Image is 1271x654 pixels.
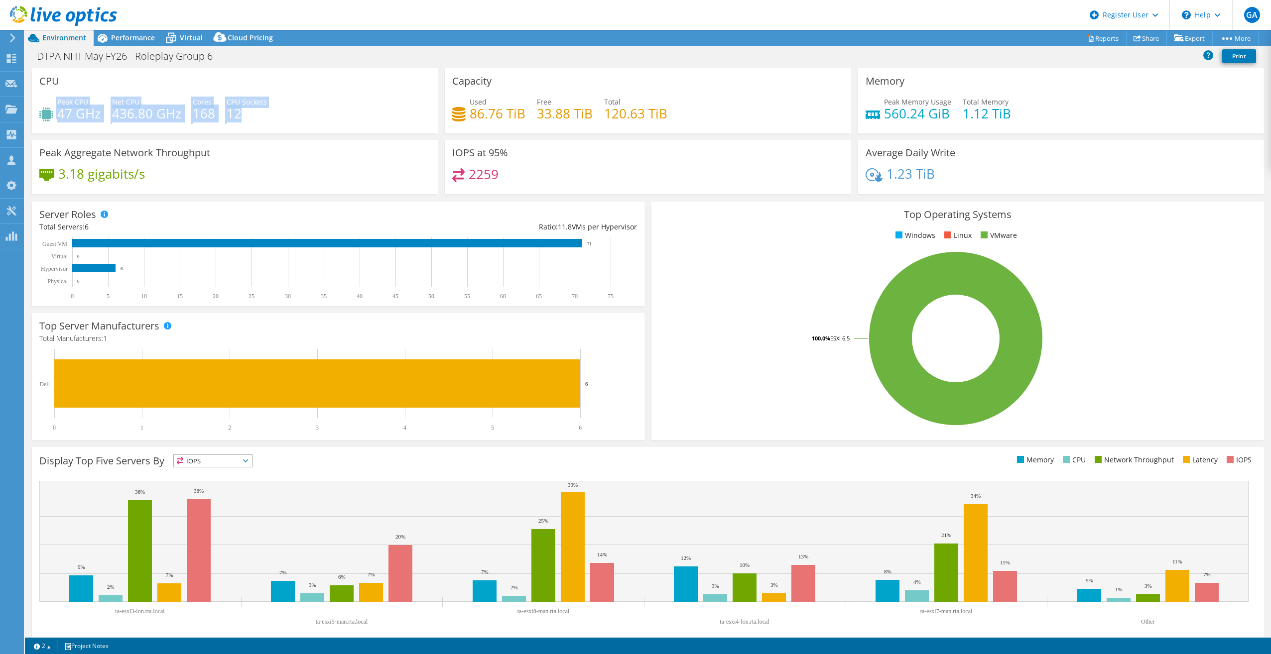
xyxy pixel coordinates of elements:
[41,265,68,272] text: Hypervisor
[227,97,267,107] span: CPU Sockets
[39,221,338,232] div: Total Servers:
[597,551,607,557] text: 14%
[884,108,951,119] h4: 560.24 GiB
[887,168,935,179] h4: 1.23 TiB
[1182,10,1191,19] svg: \n
[1079,30,1127,46] a: Reports
[357,293,363,300] text: 40
[740,562,750,568] text: 10%
[39,209,96,220] h3: Server Roles
[604,97,621,107] span: Total
[227,108,267,119] h4: 12
[971,493,981,499] text: 34%
[213,293,219,300] text: 20
[866,76,904,87] h3: Memory
[194,488,204,494] text: 36%
[659,209,1257,220] h3: Top Operating Systems
[941,532,951,538] text: 21%
[884,97,951,107] span: Peak Memory Usage
[720,618,769,625] text: ta-esxi4-lon.rta.local
[103,333,107,343] span: 1
[180,33,203,42] span: Virtual
[604,108,667,119] h4: 120.63 TiB
[112,108,181,119] h4: 436.80 GHz
[57,108,101,119] h4: 47 GHz
[1141,618,1154,625] text: Other
[866,147,955,158] h3: Average Daily Write
[452,76,492,87] h3: Capacity
[587,241,592,246] text: 71
[1166,30,1213,46] a: Export
[1092,454,1174,465] li: Network Throughput
[47,278,68,285] text: Physical
[1222,49,1256,63] a: Print
[316,424,319,431] text: 3
[572,293,578,300] text: 70
[1115,586,1123,592] text: 1%
[978,230,1017,241] li: VMware
[39,147,210,158] h3: Peak Aggregate Network Throughput
[58,168,145,179] h4: 3.18 gigabits/s
[42,33,86,42] span: Environment
[510,584,518,590] text: 2%
[395,534,405,540] text: 20%
[681,555,691,561] text: 12%
[491,424,494,431] text: 5
[174,455,252,467] span: IOPS
[77,279,80,284] text: 0
[500,293,506,300] text: 60
[942,230,972,241] li: Linux
[32,51,228,62] h1: DTPA NHT May FY26 - Roleplay Group 6
[141,293,147,300] text: 10
[228,424,231,431] text: 2
[135,489,145,495] text: 36%
[285,293,291,300] text: 30
[27,640,58,652] a: 2
[537,97,551,107] span: Free
[798,553,808,559] text: 13%
[85,222,89,231] span: 6
[963,108,1011,119] h4: 1.12 TiB
[53,424,56,431] text: 0
[1203,571,1211,577] text: 7%
[920,608,973,615] text: ta-esxi7-man.rta.local
[57,97,88,107] span: Peak CPU
[115,608,165,615] text: ta-esxi3-lon.rta.local
[166,572,173,578] text: 7%
[309,582,316,588] text: 3%
[112,97,139,107] span: Net CPU
[1224,454,1252,465] li: IOPS
[893,230,935,241] li: Windows
[392,293,398,300] text: 45
[585,381,588,387] text: 6
[812,334,830,342] tspan: 100.0%
[608,293,614,300] text: 75
[1144,583,1152,589] text: 3%
[1000,559,1010,565] text: 11%
[712,583,719,589] text: 3%
[42,240,67,247] text: Guest VM
[193,108,215,119] h4: 168
[77,254,80,259] text: 0
[1180,454,1218,465] li: Latency
[51,253,68,260] text: Virtual
[913,579,921,585] text: 4%
[71,293,74,300] text: 0
[316,618,368,625] text: ta-esxi5-man.rta.local
[568,482,578,488] text: 39%
[193,97,212,107] span: Cores
[517,608,570,615] text: ta-esxi8-man.rta.local
[39,381,50,388] text: Dell
[249,293,254,300] text: 25
[558,222,572,231] span: 11.8
[1244,7,1260,23] span: GA
[884,568,891,574] text: 8%
[107,584,115,590] text: 2%
[78,564,85,570] text: 9%
[279,569,287,575] text: 7%
[368,571,375,577] text: 7%
[57,640,116,652] a: Project Notes
[1060,454,1086,465] li: CPU
[470,108,525,119] h4: 86.76 TiB
[538,518,548,524] text: 25%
